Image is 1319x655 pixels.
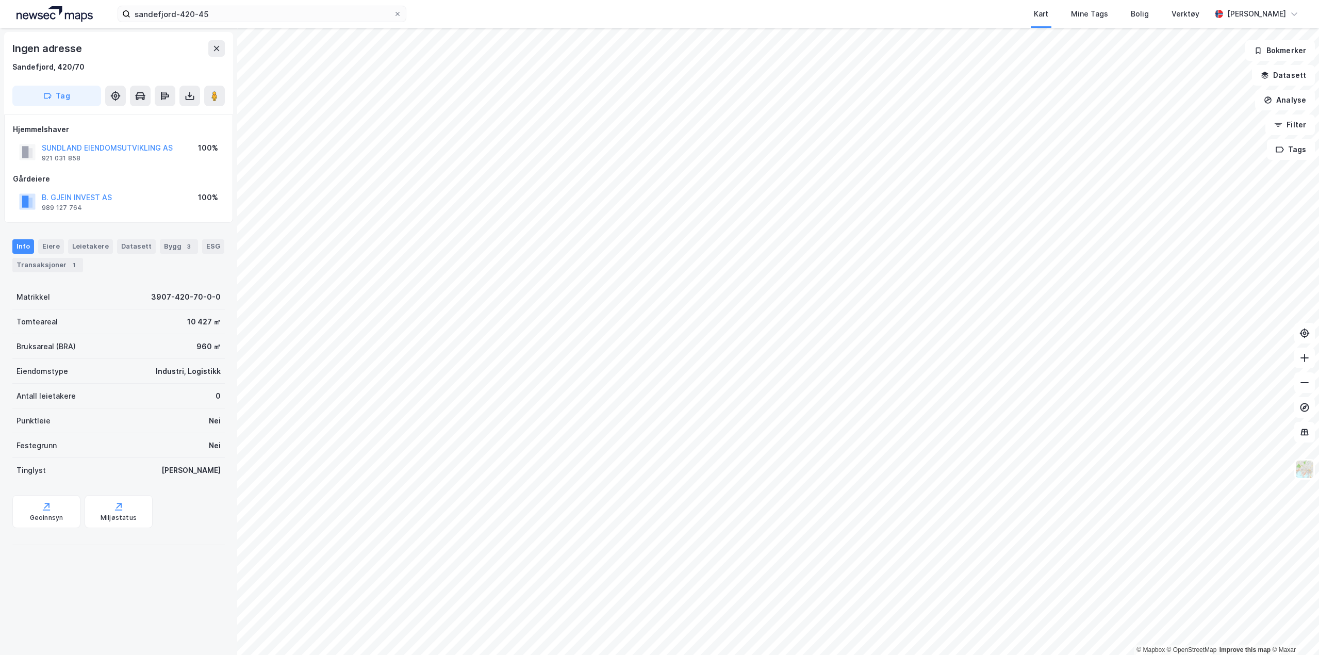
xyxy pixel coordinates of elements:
div: 921 031 858 [42,154,80,162]
div: Matrikkel [17,291,50,303]
input: Søk på adresse, matrikkel, gårdeiere, leietakere eller personer [130,6,393,22]
div: Hjemmelshaver [13,123,224,136]
div: Datasett [117,239,156,254]
div: 3907-420-70-0-0 [151,291,221,303]
div: Festegrunn [17,439,57,452]
div: Nei [209,439,221,452]
div: Antall leietakere [17,390,76,402]
a: Improve this map [1219,646,1271,653]
div: 0 [216,390,221,402]
div: Info [12,239,34,254]
div: Geoinnsyn [30,514,63,522]
div: Leietakere [68,239,113,254]
button: Datasett [1252,65,1315,86]
div: Miljøstatus [101,514,137,522]
div: Gårdeiere [13,173,224,185]
img: Z [1295,460,1314,479]
iframe: Chat Widget [1267,605,1319,655]
div: Verktøy [1172,8,1199,20]
button: Filter [1265,114,1315,135]
div: Eiendomstype [17,365,68,378]
button: Tag [12,86,101,106]
button: Tags [1267,139,1315,160]
button: Analyse [1255,90,1315,110]
div: Industri, Logistikk [156,365,221,378]
div: Eiere [38,239,64,254]
div: 10 427 ㎡ [187,316,221,328]
div: ESG [202,239,224,254]
div: Nei [209,415,221,427]
div: 989 127 764 [42,204,82,212]
img: logo.a4113a55bc3d86da70a041830d287a7e.svg [17,6,93,22]
div: Transaksjoner [12,258,83,272]
button: Bokmerker [1245,40,1315,61]
div: 100% [198,142,218,154]
div: Mine Tags [1071,8,1108,20]
div: Sandefjord, 420/70 [12,61,85,73]
div: Tomteareal [17,316,58,328]
div: 1 [69,260,79,270]
div: 3 [184,241,194,252]
div: Ingen adresse [12,40,84,57]
div: Bruksareal (BRA) [17,340,76,353]
div: Tinglyst [17,464,46,477]
div: [PERSON_NAME] [1227,8,1286,20]
div: Kart [1034,8,1048,20]
a: Mapbox [1136,646,1165,653]
div: [PERSON_NAME] [161,464,221,477]
div: 100% [198,191,218,204]
div: 960 ㎡ [196,340,221,353]
a: OpenStreetMap [1167,646,1217,653]
div: Bolig [1131,8,1149,20]
div: Bygg [160,239,198,254]
div: Punktleie [17,415,51,427]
